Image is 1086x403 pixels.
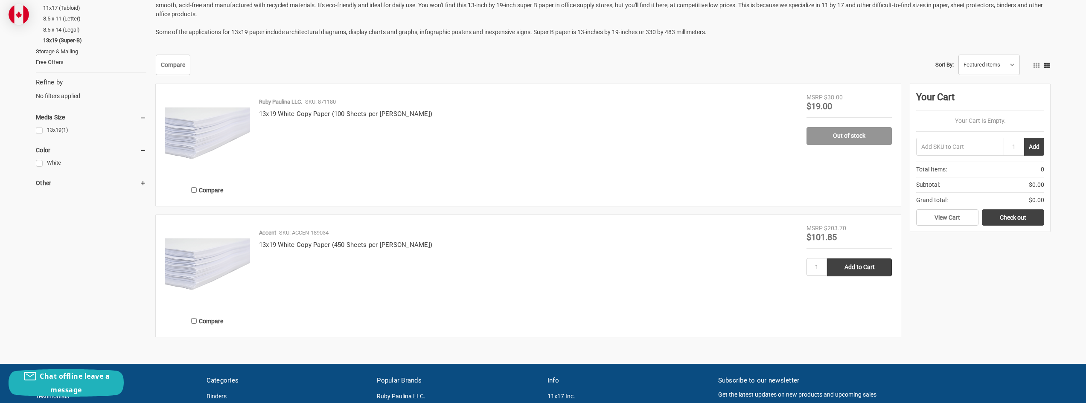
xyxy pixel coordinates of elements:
h5: Media Size [36,112,146,122]
h5: Other [36,178,146,188]
a: 13x19 White Copy Paper (450 Sheets per [PERSON_NAME]) [259,241,432,249]
p: Your Cart Is Empty. [916,116,1044,125]
a: Storage & Mailing [36,46,146,57]
button: Add [1024,138,1044,156]
a: 13x19 [36,125,146,136]
span: Chat offline leave a message [40,371,110,394]
a: 8.5 x 14 (Legal) [43,24,146,35]
span: Some of the applications for 13x19 paper include architectural diagrams, display charts and graph... [156,29,707,35]
span: $0.00 [1029,196,1044,205]
h5: Categories [207,376,368,386]
span: 0 [1041,165,1044,174]
span: $19.00 [806,101,832,111]
a: Free Offers [36,57,146,68]
h5: Subscribe to our newsletter [718,376,1050,386]
a: Check out [982,209,1044,226]
div: No filters applied [36,78,146,101]
a: View Cart [916,209,978,226]
div: Your Cart [916,90,1044,110]
label: Sort By: [935,58,954,71]
h5: Popular Brands [377,376,539,386]
span: $101.85 [806,232,837,242]
a: 13x19 White Copy Paper (100 Sheets per [PERSON_NAME]) [259,110,432,118]
span: Subtotal: [916,180,940,189]
p: Get the latest updates on new products and upcoming sales [718,390,1050,399]
iframe: Google Customer Reviews [1016,380,1086,403]
img: 13x19 White Copy Paper (100 Sheets per Ream) [165,93,250,178]
span: Grand total: [916,196,948,205]
img: 13x19 White Copy Paper (450 Sheets per Ream) [165,224,250,309]
span: $0.00 [1029,180,1044,189]
h5: Refine by [36,78,146,87]
a: 11x17 (Tabloid) [43,3,146,14]
h5: Info [547,376,709,386]
a: Ruby Paulina LLC. [377,393,425,400]
a: 8.5 x 11 (Letter) [43,13,146,24]
a: Compare [156,55,190,75]
label: Compare [165,314,250,328]
input: Add to Cart [827,258,892,276]
span: Total Items: [916,165,947,174]
p: Accent [259,229,276,237]
a: Binders [207,393,227,400]
div: MSRP [806,224,823,233]
p: Ruby Paulina LLC. [259,98,302,106]
p: SKU: ACCEN-189034 [279,229,329,237]
img: duty and tax information for Canada [9,4,29,25]
input: Compare [191,187,197,193]
button: Chat offline leave a message [9,369,124,397]
span: (1) [61,127,68,133]
a: Testimonials [36,393,69,400]
a: Out of stock [806,127,892,145]
a: White [36,157,146,169]
label: Compare [165,183,250,197]
a: 13x19 (Super-B) [43,35,146,46]
span: $38.00 [824,94,843,101]
h5: Color [36,145,146,155]
input: Add SKU to Cart [916,138,1004,156]
span: $203.70 [824,225,846,232]
div: MSRP [806,93,823,102]
input: Compare [191,318,197,324]
p: SKU: 871180 [305,98,336,106]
